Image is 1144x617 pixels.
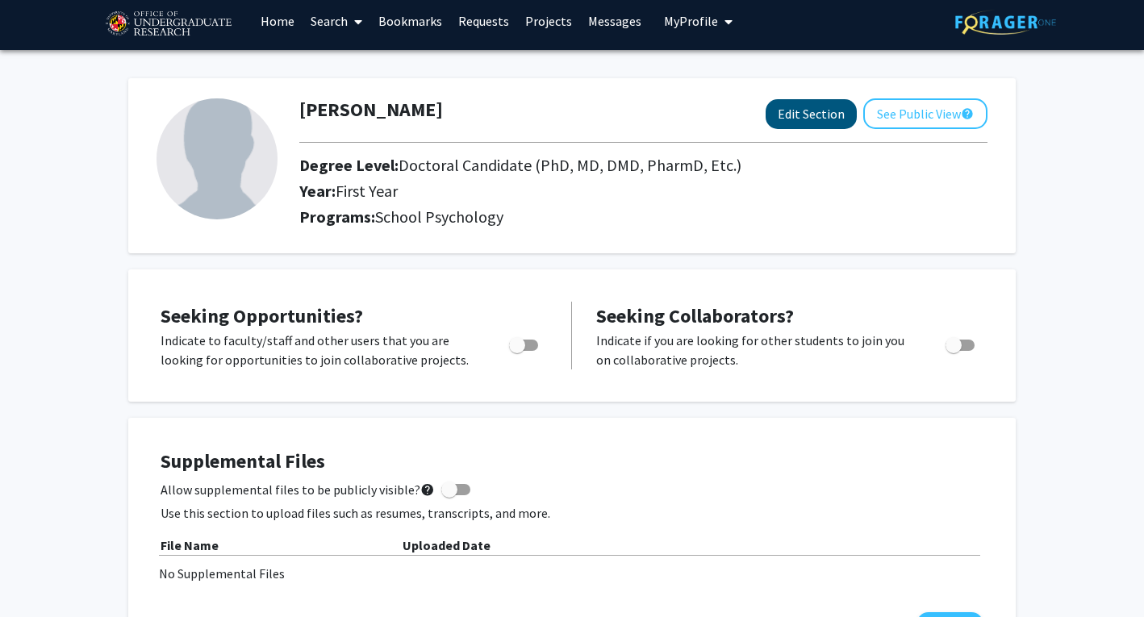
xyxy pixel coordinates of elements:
[955,10,1056,35] img: ForagerOne Logo
[503,331,547,355] div: Toggle
[161,303,363,328] span: Seeking Opportunities?
[161,537,219,553] b: File Name
[375,206,503,227] span: School Psychology
[420,480,435,499] mat-icon: help
[596,303,794,328] span: Seeking Collaborators?
[403,537,491,553] b: Uploaded Date
[299,207,987,227] h2: Programs:
[766,99,857,129] button: Edit Section
[961,104,974,123] mat-icon: help
[159,564,985,583] div: No Supplemental Files
[299,98,443,122] h1: [PERSON_NAME]
[299,181,864,201] h2: Year:
[100,4,236,44] img: University of Maryland Logo
[157,98,278,219] img: Profile Picture
[863,98,987,129] button: See Public View
[12,544,69,605] iframe: Chat
[336,181,398,201] span: First Year
[939,331,983,355] div: Toggle
[161,331,478,369] p: Indicate to faculty/staff and other users that you are looking for opportunities to join collabor...
[161,503,983,523] p: Use this section to upload files such as resumes, transcripts, and more.
[596,331,915,369] p: Indicate if you are looking for other students to join you on collaborative projects.
[399,155,741,175] span: Doctoral Candidate (PhD, MD, DMD, PharmD, Etc.)
[299,156,864,175] h2: Degree Level:
[161,480,435,499] span: Allow supplemental files to be publicly visible?
[161,450,983,473] h4: Supplemental Files
[664,13,718,29] span: My Profile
